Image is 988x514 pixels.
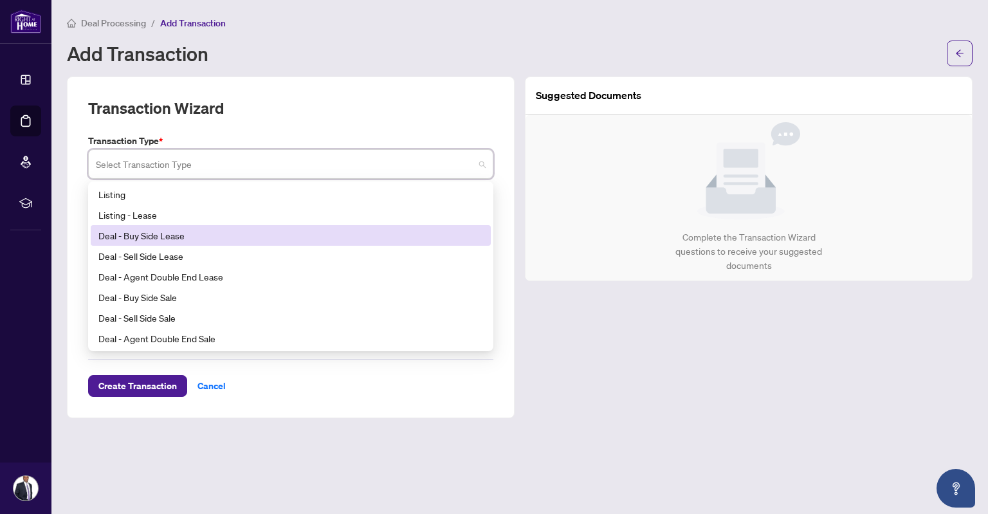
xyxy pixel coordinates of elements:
div: Deal - Buy Side Lease [91,225,491,246]
div: Deal - Sell Side Sale [98,311,483,325]
article: Suggested Documents [536,87,641,104]
div: Listing [91,184,491,205]
h1: Add Transaction [67,43,208,64]
div: Deal - Sell Side Sale [91,307,491,328]
button: Cancel [187,375,236,397]
img: logo [10,10,41,33]
span: home [67,19,76,28]
div: Listing [98,187,483,201]
div: Complete the Transaction Wizard questions to receive your suggested documents [662,230,836,273]
span: Add Transaction [160,17,226,29]
div: Deal - Sell Side Lease [98,249,483,263]
button: Open asap [937,469,975,508]
div: Deal - Agent Double End Sale [91,328,491,349]
div: Deal - Agent Double End Lease [98,270,483,284]
button: Create Transaction [88,375,187,397]
div: Deal - Buy Side Sale [91,287,491,307]
label: Transaction Type [88,134,493,148]
span: Create Transaction [98,376,177,396]
span: Deal Processing [81,17,146,29]
span: Cancel [197,376,226,396]
div: Deal - Buy Side Lease [98,228,483,243]
img: Null State Icon [697,122,800,220]
div: Deal - Buy Side Sale [98,290,483,304]
div: Deal - Agent Double End Sale [98,331,483,345]
div: Deal - Sell Side Lease [91,246,491,266]
li: / [151,15,155,30]
h2: Transaction Wizard [88,98,224,118]
div: Deal - Agent Double End Lease [91,266,491,287]
span: arrow-left [955,49,964,58]
img: Profile Icon [14,476,38,500]
div: Listing - Lease [91,205,491,225]
div: Listing - Lease [98,208,483,222]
